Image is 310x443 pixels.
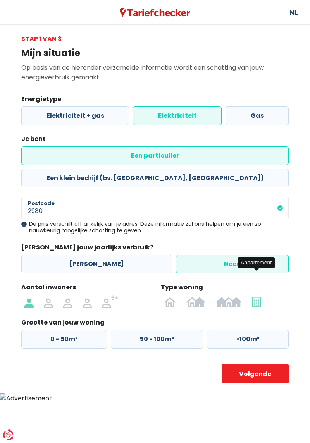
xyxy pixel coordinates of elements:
legend: Energietype [21,94,289,106]
img: Appartement [252,295,261,308]
label: Een klein bedrijf (bv. [GEOGRAPHIC_DATA], [GEOGRAPHIC_DATA]) [21,169,289,187]
legend: Type woning [161,283,289,295]
img: 3 personen [63,295,72,308]
button: Volgende [222,364,289,383]
legend: Grootte van jouw woning [21,318,289,330]
img: Gesloten bebouwing [215,295,242,308]
legend: Aantal inwoners [21,283,149,295]
img: Halfopen bebouwing [186,295,205,308]
legend: [PERSON_NAME] jouw jaarlijks verbruik? [21,243,289,255]
img: 4 personen [83,295,92,308]
a: NL [289,0,297,24]
img: 1 persoon [24,295,34,308]
div: Stap 1 van 3 [21,34,289,44]
label: Een particulier [21,146,289,165]
label: Gas [226,106,289,125]
label: Elektriciteit [133,106,222,125]
div: De prijs verschilt afhankelijk van je adres. Deze informatie zal ons helpen om je een zo nauwkeur... [21,221,289,234]
label: Neen [176,255,289,273]
div: Appartement [238,257,275,268]
img: Open bebouwing [164,295,176,308]
img: 5+ personen [102,295,119,308]
label: 50 - 100m² [111,330,203,349]
input: 1000 [21,197,289,219]
label: 0 - 50m² [21,330,107,349]
legend: Je bent [21,134,289,146]
p: Op basis van de hieronder verzamelde informatie wordt een schatting van jouw energieverbruik gema... [21,63,289,82]
label: [PERSON_NAME] [21,255,172,273]
label: >100m² [207,330,289,349]
h1: Mijn situatie [21,48,289,59]
label: Elektriciteit + gas [21,106,129,125]
img: 2 personen [44,295,53,308]
img: Tariefchecker logo [120,8,190,17]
